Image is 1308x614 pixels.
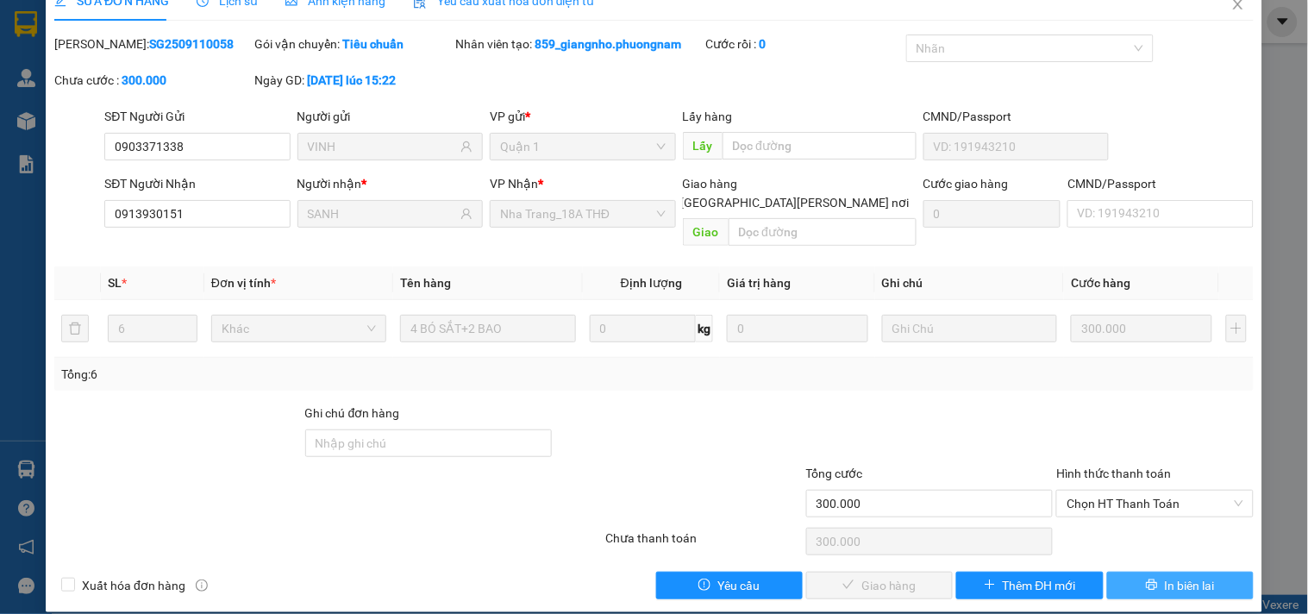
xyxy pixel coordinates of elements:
span: Giá trị hàng [727,276,791,290]
input: 0 [727,315,868,342]
span: printer [1146,579,1158,592]
div: Chưa cước : [54,71,251,90]
li: (c) 2017 [145,82,237,103]
span: info-circle [196,580,208,592]
span: Giao hàng [683,177,738,191]
input: Cước giao hàng [923,200,1061,228]
input: 0 [1071,315,1212,342]
b: 859_giangnho.phuongnam [535,37,681,51]
span: Lấy hàng [683,110,733,123]
img: logo.jpg [187,22,228,63]
span: [GEOGRAPHIC_DATA][PERSON_NAME] nơi [674,193,917,212]
span: user [460,208,473,220]
input: Dọc đường [729,218,917,246]
div: Người nhận [297,174,483,193]
span: Đơn vị tính [211,276,276,290]
input: VD: 191943210 [923,133,1109,160]
b: Gửi khách hàng [106,25,171,106]
div: Ngày GD: [255,71,452,90]
input: VD: Bàn, Ghế [400,315,575,342]
button: checkGiao hàng [806,572,953,599]
input: Ghi chú đơn hàng [305,429,553,457]
b: [DATE] lúc 15:22 [308,73,397,87]
span: SL [108,276,122,290]
span: Tên hàng [400,276,451,290]
span: Thêm ĐH mới [1003,576,1076,595]
b: 300.000 [122,73,166,87]
button: exclamation-circleYêu cầu [656,572,803,599]
div: Cước rồi : [706,34,903,53]
b: 0 [760,37,767,51]
div: Gói vận chuyển: [255,34,452,53]
span: Cước hàng [1071,276,1130,290]
span: Lấy [683,132,723,160]
div: VP gửi [490,107,675,126]
div: CMND/Passport [923,107,1109,126]
th: Ghi chú [875,266,1064,300]
span: VP Nhận [490,177,538,191]
span: In biên lai [1165,576,1215,595]
button: plus [1226,315,1247,342]
div: SĐT Người Nhận [104,174,290,193]
span: Yêu cầu [717,576,760,595]
span: plus [984,579,996,592]
span: user [460,141,473,153]
button: plusThêm ĐH mới [956,572,1103,599]
span: exclamation-circle [698,579,710,592]
span: Chọn HT Thanh Toán [1067,491,1242,517]
label: Cước giao hàng [923,177,1009,191]
span: Nha Trang_18A THĐ [500,201,665,227]
input: Tên người gửi [308,137,457,156]
span: Quận 1 [500,134,665,160]
span: Khác [222,316,376,341]
span: Tổng cước [806,467,863,480]
b: SG2509110058 [149,37,234,51]
div: [PERSON_NAME]: [54,34,251,53]
input: Tên người nhận [308,204,457,223]
div: Chưa thanh toán [604,529,804,559]
div: Người gửi [297,107,483,126]
div: Nhân viên tạo: [455,34,703,53]
span: kg [696,315,713,342]
b: [DOMAIN_NAME] [145,66,237,79]
input: Dọc đường [723,132,917,160]
b: Phương Nam Express [22,111,95,222]
div: SĐT Người Gửi [104,107,290,126]
button: delete [61,315,89,342]
span: Định lượng [621,276,682,290]
label: Ghi chú đơn hàng [305,406,400,420]
b: Tiêu chuẩn [343,37,404,51]
span: Xuất hóa đơn hàng [75,576,192,595]
input: Ghi Chú [882,315,1057,342]
button: printerIn biên lai [1107,572,1254,599]
label: Hình thức thanh toán [1056,467,1171,480]
div: Tổng: 6 [61,365,506,384]
div: CMND/Passport [1067,174,1253,193]
span: Giao [683,218,729,246]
